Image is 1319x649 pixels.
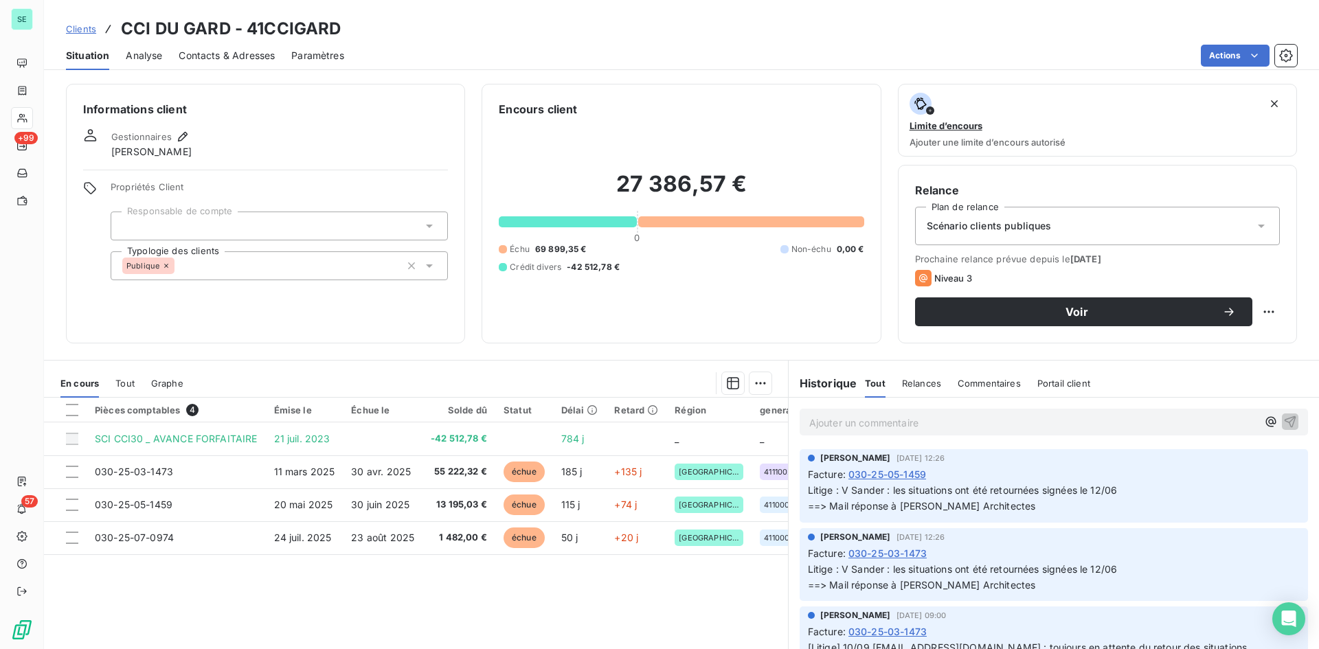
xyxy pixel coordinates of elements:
[95,466,173,477] span: 030-25-03-1473
[675,433,679,444] span: _
[934,273,972,284] span: Niveau 3
[1070,253,1101,264] span: [DATE]
[808,467,846,481] span: Facture :
[122,220,133,232] input: Ajouter une valeur
[764,501,797,509] span: 41100001
[351,532,414,543] span: 23 août 2025
[679,468,739,476] span: [GEOGRAPHIC_DATA]
[915,182,1280,198] h6: Relance
[897,611,947,619] span: [DATE] 09:00
[351,466,411,477] span: 30 avr. 2025
[95,404,258,416] div: Pièces comptables
[789,375,857,391] h6: Historique
[431,531,487,545] span: 1 482,00 €
[808,563,1118,591] span: Litige : V Sander : les situations ont été retournées signées le 12/06 ==> Mail réponse à [PERSON...
[679,501,739,509] span: [GEOGRAPHIC_DATA]
[910,137,1066,148] span: Ajouter une limite d’encours autorisé
[614,532,638,543] span: +20 j
[808,624,846,639] span: Facture :
[614,499,637,510] span: +74 j
[351,499,409,510] span: 30 juin 2025
[820,609,891,622] span: [PERSON_NAME]
[174,260,185,272] input: Ajouter une valeur
[95,433,258,444] span: SCI CCI30 _ AVANCE FORFAITAIRE
[837,243,864,255] span: 0,00 €
[179,49,275,62] span: Contacts & Adresses
[932,306,1222,317] span: Voir
[14,132,38,144] span: +99
[561,433,585,444] span: 784 j
[121,16,341,41] h3: CCI DU GARD - 41CCIGARD
[274,405,335,415] div: Émise le
[791,243,831,255] span: Non-échu
[431,405,487,415] div: Solde dû
[499,101,577,117] h6: Encours client
[11,619,33,641] img: Logo LeanPay
[1272,602,1305,635] div: Open Intercom Messenger
[11,8,33,30] div: SE
[561,532,578,543] span: 50 j
[66,23,96,34] span: Clients
[504,462,545,482] span: échue
[1037,378,1090,389] span: Portail client
[126,49,162,62] span: Analyse
[291,49,344,62] span: Paramètres
[431,432,487,446] span: -42 512,78 €
[111,131,172,142] span: Gestionnaires
[60,378,99,389] span: En cours
[561,466,583,477] span: 185 j
[865,378,886,389] span: Tout
[915,297,1252,326] button: Voir
[820,531,891,543] span: [PERSON_NAME]
[95,532,174,543] span: 030-25-07-0974
[111,181,448,201] span: Propriétés Client
[808,546,846,560] span: Facture :
[83,101,448,117] h6: Informations client
[115,378,135,389] span: Tout
[634,232,640,243] span: 0
[808,484,1118,512] span: Litige : V Sander : les situations ont été retournées signées le 12/06 ==> Mail réponse à [PERSON...
[848,624,927,639] span: 030-25-03-1473
[510,261,561,273] span: Crédit divers
[675,405,743,415] div: Région
[561,405,598,415] div: Délai
[126,262,159,270] span: Publique
[151,378,183,389] span: Graphe
[510,243,530,255] span: Échu
[95,499,172,510] span: 030-25-05-1459
[927,219,1052,233] span: Scénario clients publiques
[274,466,335,477] span: 11 mars 2025
[274,532,332,543] span: 24 juil. 2025
[848,467,926,481] span: 030-25-05-1459
[679,534,739,542] span: [GEOGRAPHIC_DATA]
[915,253,1280,264] span: Prochaine relance prévue depuis le
[431,498,487,512] span: 13 195,03 €
[274,433,330,444] span: 21 juil. 2023
[504,494,545,515] span: échue
[504,527,545,548] span: échue
[764,468,797,476] span: 41110023
[186,404,199,416] span: 4
[614,405,658,415] div: Retard
[958,378,1021,389] span: Commentaires
[764,534,797,542] span: 41100001
[1201,45,1270,67] button: Actions
[561,499,580,510] span: 115 j
[66,49,109,62] span: Situation
[898,84,1297,157] button: Limite d’encoursAjouter une limite d’encours autorisé
[897,454,945,462] span: [DATE] 12:26
[910,120,982,131] span: Limite d’encours
[351,405,414,415] div: Échue le
[504,405,545,415] div: Statut
[760,405,841,415] div: generalAccountId
[567,261,620,273] span: -42 512,78 €
[111,145,192,159] span: [PERSON_NAME]
[535,243,587,255] span: 69 899,35 €
[21,495,38,508] span: 57
[499,170,864,212] h2: 27 386,57 €
[614,466,642,477] span: +135 j
[848,546,927,560] span: 030-25-03-1473
[820,452,891,464] span: [PERSON_NAME]
[897,533,945,541] span: [DATE] 12:26
[274,499,333,510] span: 20 mai 2025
